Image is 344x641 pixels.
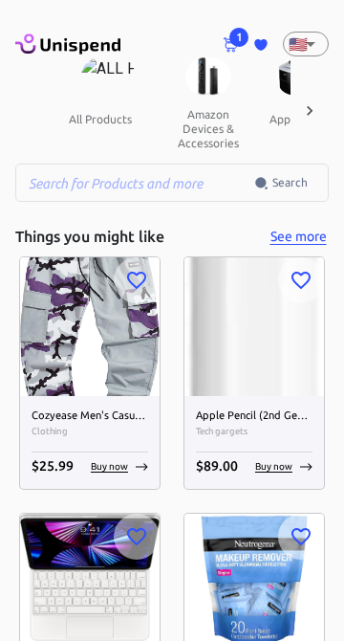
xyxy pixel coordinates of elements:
div: 🇺🇸 [283,32,329,56]
span: $ 25.99 [32,458,74,474]
img: Amazon Devices & Accessories [185,57,231,96]
button: amazon devices & accessories [162,96,254,162]
h6: Cozyease Men's Casual Camo Print Flap Pocket Pant Comfy Drawstring Waist Cargo Pants [32,408,148,425]
span: Clothing [32,424,148,439]
p: 🇺🇸 [289,33,298,55]
span: Tech gargets [196,424,312,439]
p: Buy now [91,459,128,474]
img: Appliances [276,57,320,96]
button: See more [268,225,329,249]
button: appliances [254,96,341,142]
img: Apple Magic Keyboard for iPad Pro 11-inch (4th, 3rd, 2nd and 1st Generation) and iPad Air (5th an... [20,514,160,641]
span: $ 89.00 [196,458,238,474]
input: Search for Products and more [15,164,254,202]
span: Search [272,173,308,192]
img: Apple Pencil (2nd Generation) image [184,257,324,396]
h5: Things you might like [15,227,164,247]
img: Cozyease Men's Casual Camo Print Flap Pocket Pant Comfy Drawstring Waist Cargo Pants image [20,257,160,396]
h6: Apple Pencil (2nd Generation) [196,408,312,425]
img: ALL PRODUCTS [81,57,136,96]
p: Buy now [255,459,292,474]
span: 1 [229,28,248,47]
button: all products [54,96,147,142]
